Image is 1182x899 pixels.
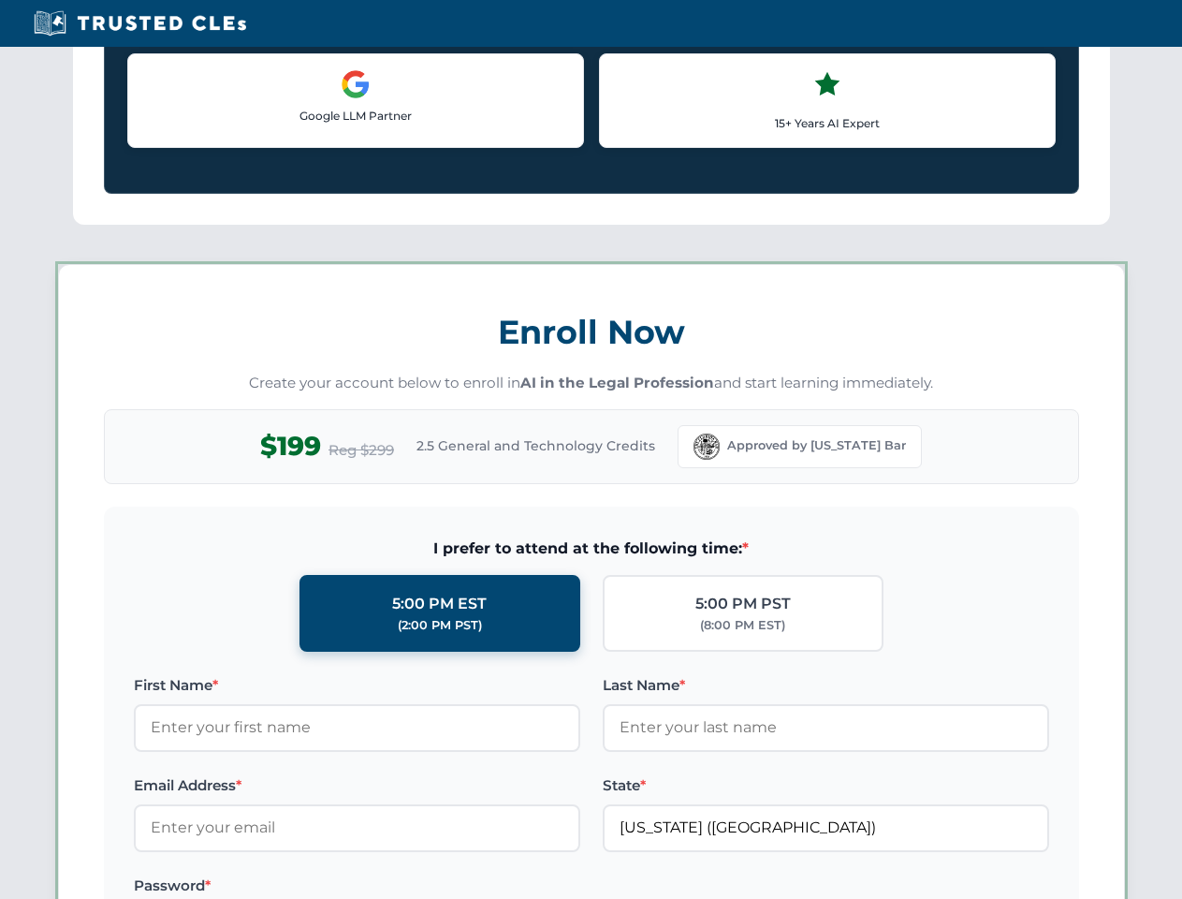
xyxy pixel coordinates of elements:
label: Password [134,875,580,897]
span: I prefer to attend at the following time: [134,537,1049,561]
span: 2.5 General and Technology Credits [416,435,655,456]
p: Create your account below to enroll in and start learning immediately. [104,373,1079,394]
img: Trusted CLEs [28,9,252,37]
h3: Enroll Now [104,302,1079,361]
strong: AI in the Legal Profession [520,374,714,391]
input: Enter your first name [134,704,580,751]
span: $199 [260,425,321,467]
div: (2:00 PM PST) [398,616,482,635]
input: Enter your email [134,804,580,851]
label: First Name [134,674,580,697]
img: Google [341,69,371,99]
label: Email Address [134,774,580,797]
p: Google LLM Partner [143,107,568,125]
label: State [603,774,1049,797]
img: Florida Bar [693,434,720,460]
div: 5:00 PM EST [392,592,487,616]
input: Enter your last name [603,704,1049,751]
div: 5:00 PM PST [695,592,791,616]
span: Reg $299 [328,439,394,462]
label: Last Name [603,674,1049,697]
div: (8:00 PM EST) [700,616,785,635]
input: Florida (FL) [603,804,1049,851]
p: 15+ Years AI Expert [615,114,1040,132]
span: Approved by [US_STATE] Bar [727,436,906,455]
